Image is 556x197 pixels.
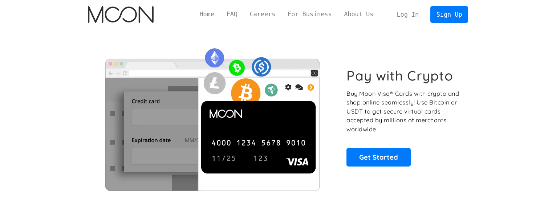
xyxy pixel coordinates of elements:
a: FAQ [220,10,244,19]
a: About Us [338,10,380,19]
a: For Business [281,10,338,19]
a: Log In [391,7,425,22]
p: Buy Moon Visa® Cards with crypto and shop online seamlessly! Use Bitcoin or USDT to get secure vi... [346,89,460,134]
img: Moon Cards let you spend your crypto anywhere Visa is accepted. [88,43,337,190]
h1: Pay with Crypto [346,67,453,84]
a: Home [194,10,220,19]
a: Sign Up [430,6,468,22]
img: Moon Logo [88,6,154,23]
a: home [88,6,154,23]
a: Get Started [346,148,411,166]
a: Careers [244,10,281,19]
